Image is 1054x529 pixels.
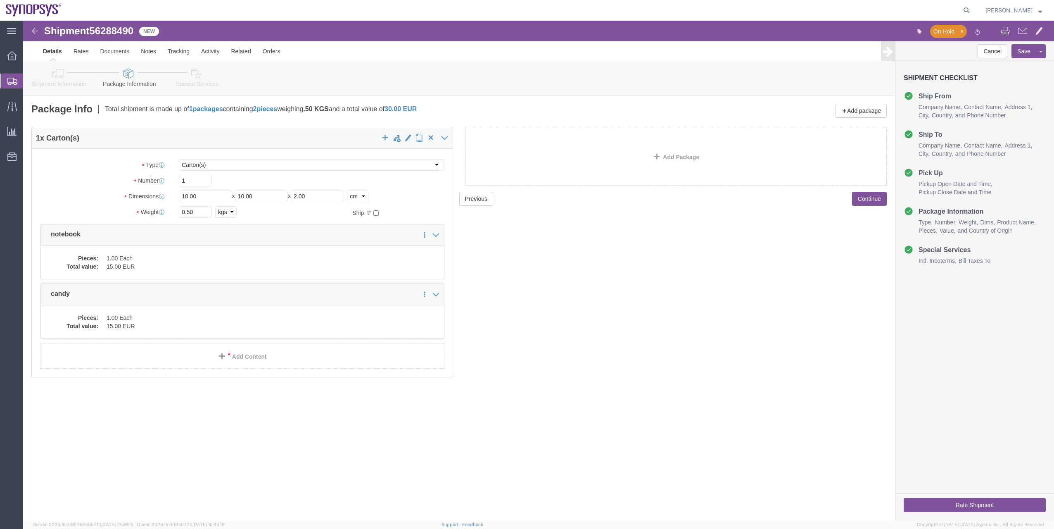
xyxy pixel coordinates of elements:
[137,522,225,527] span: Client: 2025.16.0-8fc0770
[985,5,1042,15] button: [PERSON_NAME]
[917,521,1044,528] span: Copyright © [DATE]-[DATE] Agistix Inc., All Rights Reserved
[6,4,61,17] img: logo
[23,21,1054,520] iframe: FS Legacy Container
[101,522,133,527] span: [DATE] 10:56:16
[462,522,483,527] a: Feedback
[33,522,133,527] span: Server: 2025.16.0-82789e55714
[192,522,225,527] span: [DATE] 10:40:19
[442,522,462,527] a: Support
[985,6,1033,15] span: Rachelle Varela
